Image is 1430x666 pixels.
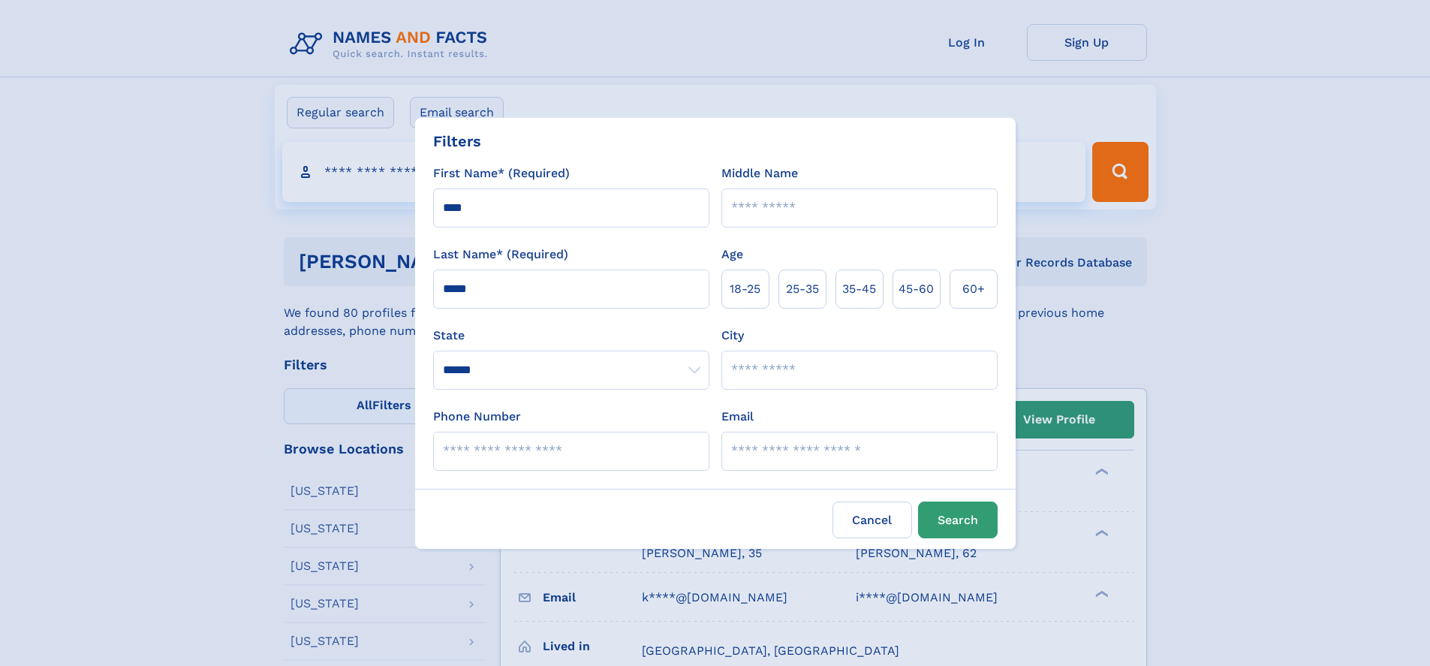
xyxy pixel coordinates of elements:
[721,408,754,426] label: Email
[433,327,709,345] label: State
[721,246,743,264] label: Age
[433,408,521,426] label: Phone Number
[730,280,760,298] span: 18‑25
[842,280,876,298] span: 35‑45
[721,327,744,345] label: City
[786,280,819,298] span: 25‑35
[433,246,568,264] label: Last Name* (Required)
[899,280,934,298] span: 45‑60
[433,164,570,182] label: First Name* (Required)
[721,164,798,182] label: Middle Name
[433,130,481,152] div: Filters
[832,502,912,538] label: Cancel
[918,502,998,538] button: Search
[962,280,985,298] span: 60+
